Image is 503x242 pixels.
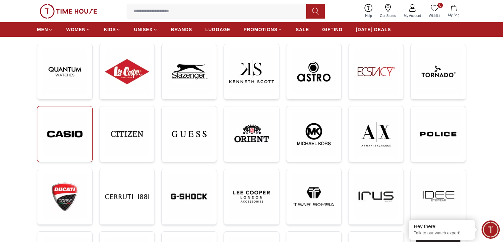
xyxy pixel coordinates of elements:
[43,49,87,94] img: ...
[134,26,152,33] span: UNISEX
[37,24,53,35] a: MEN
[243,26,277,33] span: PROMOTIONS
[167,174,211,219] img: ...
[361,3,376,20] a: Help
[296,24,309,35] a: SALE
[401,13,424,18] span: My Account
[416,174,460,219] img: ...
[134,24,157,35] a: UNISEX
[171,24,192,35] a: BRANDS
[229,112,273,156] img: ...
[322,24,343,35] a: GIFTING
[229,174,273,219] img: ...
[37,26,48,33] span: MEN
[105,49,149,94] img: ...
[296,26,309,33] span: SALE
[43,112,87,156] img: ...
[438,3,443,8] span: 0
[444,3,463,19] button: My Bag
[354,112,398,156] img: ...
[356,24,391,35] a: [DATE] DEALS
[40,4,97,19] img: ...
[416,49,460,94] img: ...
[105,112,149,156] img: ...
[105,174,149,219] img: ...
[292,112,336,156] img: ...
[377,13,398,18] span: Our Stores
[167,49,211,94] img: ...
[66,26,86,33] span: WOMEN
[482,220,500,239] div: Chat Widget
[43,174,87,219] img: ...
[414,223,470,230] div: Hey there!
[414,230,470,236] p: Talk to our watch expert!
[243,24,282,35] a: PROMOTIONS
[445,13,462,18] span: My Bag
[425,3,444,20] a: 0Wishlist
[205,26,231,33] span: LUGGAGE
[171,26,192,33] span: BRANDS
[104,24,121,35] a: KIDS
[167,112,211,156] img: ...
[354,49,398,94] img: ...
[292,174,336,219] img: ...
[292,49,336,94] img: ...
[66,24,91,35] a: WOMEN
[356,26,391,33] span: [DATE] DEALS
[354,174,398,219] img: ...
[322,26,343,33] span: GIFTING
[416,112,460,156] img: ...
[362,13,375,18] span: Help
[104,26,116,33] span: KIDS
[426,13,443,18] span: Wishlist
[376,3,400,20] a: Our Stores
[229,49,273,94] img: ...
[205,24,231,35] a: LUGGAGE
